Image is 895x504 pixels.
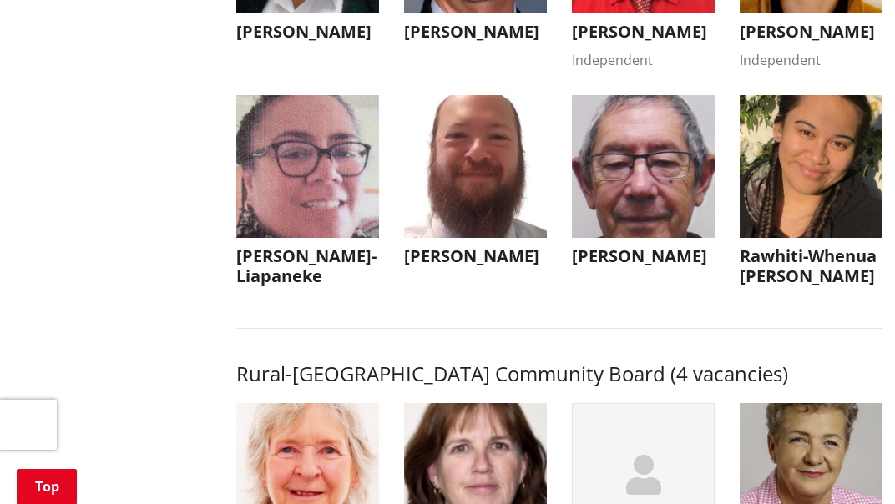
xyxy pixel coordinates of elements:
h3: [PERSON_NAME] [404,22,547,42]
button: Rawhiti-Whenua [PERSON_NAME] [740,95,882,295]
h3: Rural-[GEOGRAPHIC_DATA] Community Board (4 vacancies) [236,362,882,386]
button: [PERSON_NAME] [572,95,715,275]
h3: [PERSON_NAME]-Liapaneke [236,246,379,286]
h3: [PERSON_NAME] [404,246,547,266]
button: [PERSON_NAME] [404,95,547,275]
button: [PERSON_NAME]-Liapaneke [236,95,379,295]
h3: [PERSON_NAME] [572,22,715,42]
img: WO-B-TU__WATSON_L__PrrJq [404,95,547,238]
img: WO-B-TU__COLEMAN_P__vVS9z [572,95,715,238]
img: WO-B-TU__MATENA NGATAKI_R__MXv3T [740,95,882,238]
h3: [PERSON_NAME] [236,22,379,42]
h3: Rawhiti-Whenua [PERSON_NAME] [740,246,882,286]
div: Independent [572,50,715,70]
h3: [PERSON_NAME] [740,22,882,42]
div: Independent [740,50,882,70]
img: WO-B-TU__TEMA-LIAPANEKE_G__AtNkf [236,95,379,238]
a: Top [17,469,77,504]
h3: [PERSON_NAME] [572,246,715,266]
